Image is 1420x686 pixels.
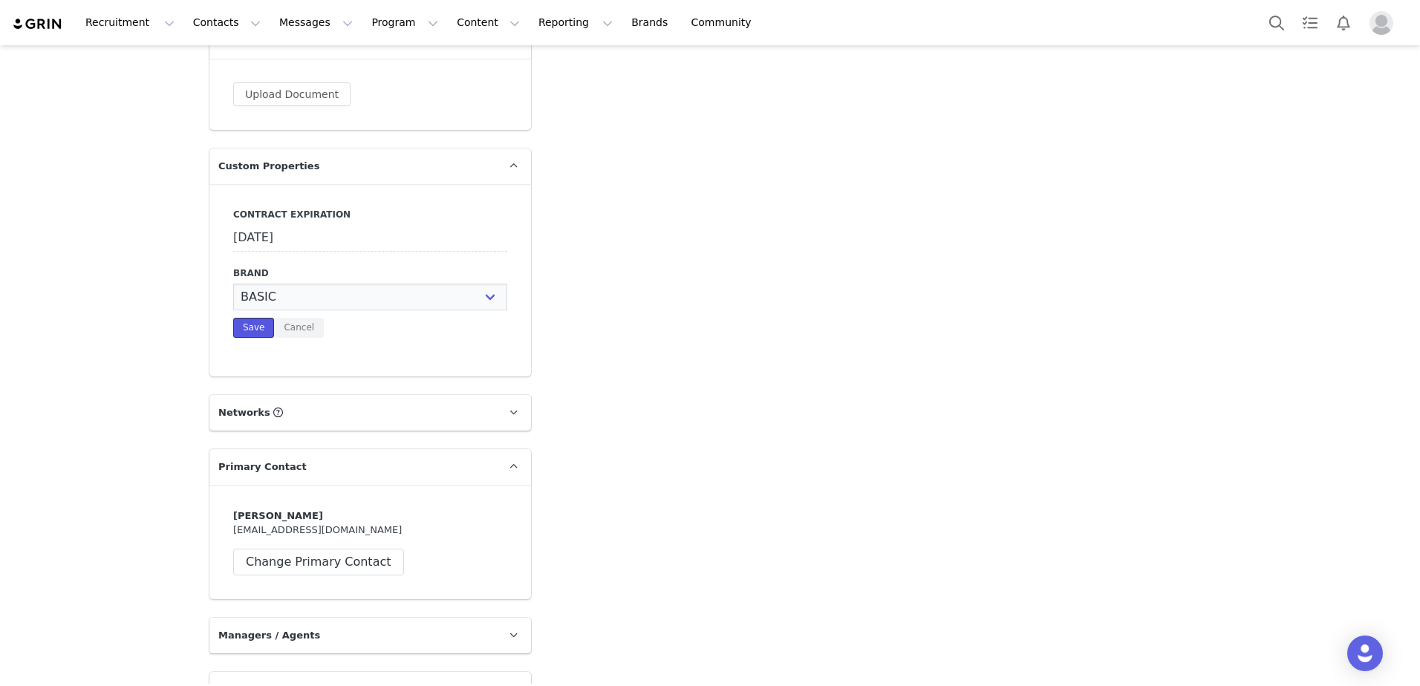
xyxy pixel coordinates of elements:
label: Brand [233,267,507,280]
button: Recruitment [76,6,183,39]
button: Messages [270,6,362,39]
a: Brands [622,6,681,39]
img: placeholder-profile.jpg [1369,11,1393,35]
div: Open Intercom Messenger [1347,636,1383,671]
label: Contract Expiration [233,208,507,221]
span: Custom Properties [218,159,319,174]
img: grin logo [12,17,64,31]
button: Search [1260,6,1293,39]
button: Content [448,6,529,39]
span: Primary Contact [218,460,307,474]
body: Rich Text Area. Press ALT-0 for help. [12,12,610,28]
button: Contacts [184,6,270,39]
button: Save [233,318,274,338]
span: Networks [218,405,270,420]
button: Program [362,6,447,39]
button: Profile [1361,11,1408,35]
button: Reporting [530,6,622,39]
a: Tasks [1294,6,1326,39]
span: Managers / Agents [218,628,320,643]
button: Upload Document [233,82,351,106]
button: Change Primary Contact [233,549,404,575]
div: [EMAIL_ADDRESS][DOMAIN_NAME] [233,509,507,575]
a: Community [683,6,767,39]
strong: [PERSON_NAME] [233,510,323,521]
button: Cancel [274,318,324,338]
button: Notifications [1327,6,1360,39]
div: [DATE] [233,225,507,252]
